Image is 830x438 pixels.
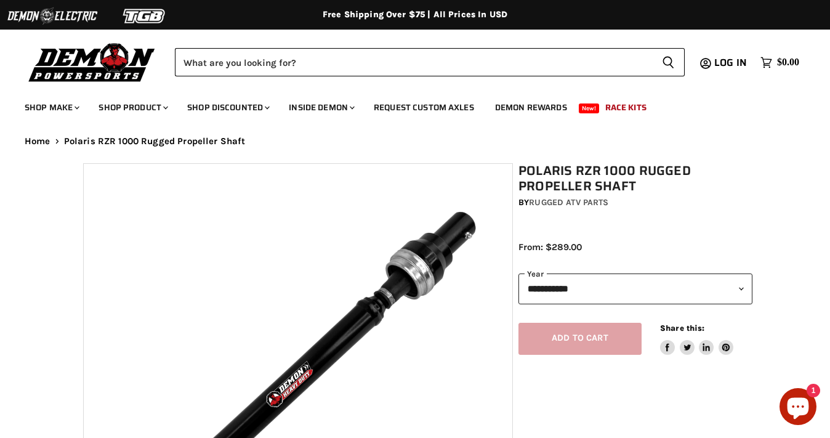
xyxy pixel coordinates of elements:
a: Request Custom Axles [365,95,483,120]
form: Product [175,48,685,76]
a: Shop Product [89,95,175,120]
a: Shop Discounted [178,95,277,120]
inbox-online-store-chat: Shopify online store chat [776,388,820,428]
aside: Share this: [660,323,733,355]
a: Inside Demon [280,95,362,120]
span: Log in [714,55,747,70]
button: Search [652,48,685,76]
a: Race Kits [596,95,656,120]
a: Log in [709,57,754,68]
img: Demon Powersports [25,40,159,84]
select: year [518,274,752,304]
img: Demon Electric Logo 2 [6,4,99,28]
div: by [518,196,752,209]
span: From: $289.00 [518,241,582,253]
span: New! [579,103,600,113]
span: $0.00 [777,57,799,68]
a: $0.00 [754,54,805,71]
img: TGB Logo 2 [99,4,191,28]
ul: Main menu [15,90,796,120]
a: Rugged ATV Parts [529,197,608,208]
a: Shop Make [15,95,87,120]
input: Search [175,48,652,76]
h1: Polaris RZR 1000 Rugged Propeller Shaft [518,163,752,194]
span: Polaris RZR 1000 Rugged Propeller Shaft [64,136,246,147]
span: Share this: [660,323,704,333]
a: Demon Rewards [486,95,576,120]
a: Home [25,136,50,147]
